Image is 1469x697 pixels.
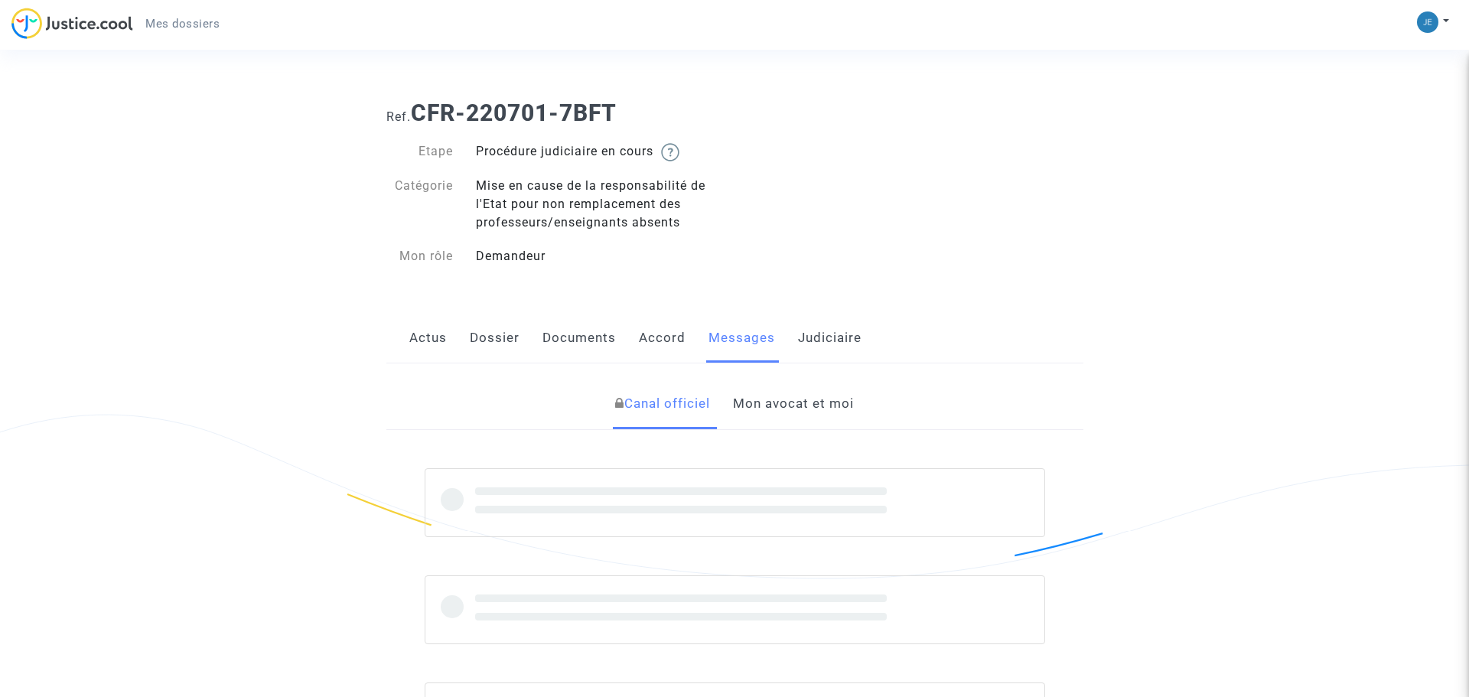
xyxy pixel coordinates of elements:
[639,313,686,363] a: Accord
[145,17,220,31] span: Mes dossiers
[375,247,465,265] div: Mon rôle
[1417,11,1438,33] img: 869c3da31a9b979dd660d3f2ff8eb005
[464,177,734,232] div: Mise en cause de la responsabilité de l'Etat pour non remplacement des professeurs/enseignants ab...
[542,313,616,363] a: Documents
[708,313,775,363] a: Messages
[464,142,734,161] div: Procédure judiciaire en cours
[615,379,710,429] a: Canal officiel
[661,143,679,161] img: help.svg
[11,8,133,39] img: jc-logo.svg
[386,109,411,124] span: Ref.
[733,379,854,429] a: Mon avocat et moi
[375,142,465,161] div: Etape
[409,313,447,363] a: Actus
[133,12,232,35] a: Mes dossiers
[411,99,617,126] b: CFR-220701-7BFT
[375,177,465,232] div: Catégorie
[470,313,520,363] a: Dossier
[798,313,862,363] a: Judiciaire
[464,247,734,265] div: Demandeur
